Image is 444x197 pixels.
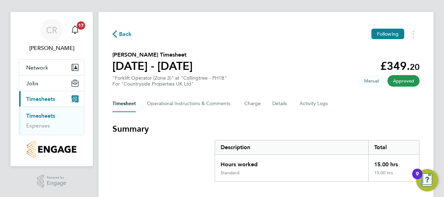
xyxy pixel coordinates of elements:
span: Timesheets [26,96,55,102]
h2: [PERSON_NAME] Timesheet [112,51,193,59]
nav: Main navigation [10,12,93,166]
div: Description [215,140,368,154]
span: CR [46,25,57,35]
span: Network [26,64,48,71]
span: Charlie Regan [19,44,84,52]
a: Powered byEngage [37,175,67,188]
h3: Summary [112,123,420,134]
button: Open Resource Center, 9 new notifications [416,169,438,191]
h1: [DATE] - [DATE] [112,59,193,73]
button: Timesheet [112,95,136,112]
a: Go to home page [19,141,84,158]
button: Jobs [19,75,84,91]
img: countryside-properties-logo-retina.png [27,141,76,158]
a: 17 [68,19,82,41]
a: Timesheets [26,112,55,119]
button: Following [371,29,404,39]
div: "Forklift Operator (Zone 3)" at "Collingtree - PH1B" [112,75,227,87]
div: Timesheets [19,107,84,135]
span: This timesheet was manually created. [358,75,385,87]
span: Back [119,30,132,38]
div: Summary [215,140,420,182]
div: 9 [416,174,419,183]
span: This timesheet has been approved. [387,75,420,87]
app-decimal: £349. [380,59,420,73]
span: Powered by [47,175,66,181]
a: Expenses [26,122,50,129]
span: 20 [410,62,420,72]
button: Activity Logs [299,95,329,112]
span: 17 [77,21,85,30]
button: Back [112,30,132,38]
button: Operational Instructions & Comments [147,95,233,112]
span: Following [377,31,399,37]
button: Timesheets Menu [407,29,420,39]
div: 15.00 hrs [368,170,419,181]
div: For "Countryside Properties UK Ltd" [112,81,227,87]
div: Hours worked [215,155,368,170]
button: Network [19,60,84,75]
a: CR[PERSON_NAME] [19,19,84,52]
button: Charge [244,95,261,112]
div: 15.00 hrs [368,155,419,170]
button: Timesheets [19,91,84,107]
div: Standard [221,170,239,176]
span: Engage [47,180,66,186]
span: Jobs [26,80,38,87]
button: Details [272,95,288,112]
div: Total [368,140,419,154]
